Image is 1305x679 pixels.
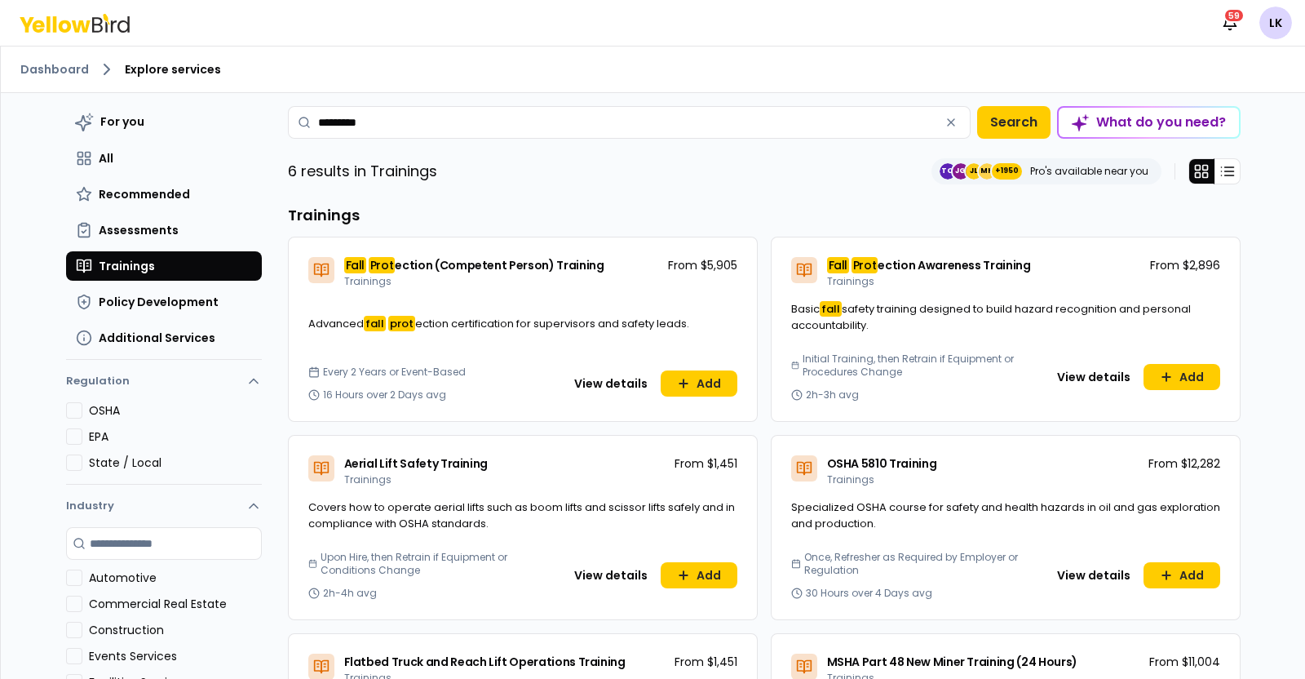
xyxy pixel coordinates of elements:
nav: breadcrumb [20,60,1285,79]
p: From $11,004 [1149,654,1220,670]
button: Add [661,562,737,588]
span: 16 Hours over 2 Days avg [323,388,446,402]
span: Trainings [827,473,874,486]
button: Additional Services [66,323,262,353]
button: View details [1047,364,1140,390]
mark: Fall [344,257,367,273]
p: 6 results in Trainings [288,160,437,183]
span: Explore services [125,61,221,78]
span: ection Awareness Training [878,257,1030,273]
p: From $2,896 [1150,257,1220,273]
span: 2h-3h avg [806,388,859,402]
label: OSHA [89,402,262,419]
button: Regulation [66,366,262,402]
span: Initial Training, then Retrain if Equipment or Procedures Change [803,353,1040,379]
p: From $12,282 [1148,455,1220,472]
button: Industry [66,485,262,527]
mark: fall [820,301,842,317]
h3: Trainings [288,204,1241,227]
div: Regulation [66,402,262,484]
button: Trainings [66,251,262,281]
p: From $1,451 [675,455,737,472]
mark: Fall [827,257,850,273]
label: Events Services [89,648,262,664]
label: EPA [89,428,262,445]
span: Additional Services [99,330,215,346]
p: From $1,451 [675,654,737,670]
span: Basic [791,301,820,317]
span: safety training designed to build hazard recognition and personal accountability. [791,301,1191,333]
button: All [66,144,262,173]
span: Every 2 Years or Event-Based [323,366,466,379]
span: Covers how to operate aerial lifts such as boom lifts and scissor lifts safely and in compliance ... [308,499,735,531]
span: LK [1259,7,1292,39]
span: Aerial Lift Safety Training [344,455,489,472]
button: Assessments [66,215,262,245]
span: Once, Refresher as Required by Employer or Regulation [804,551,1041,577]
span: All [99,150,113,166]
span: Specialized OSHA course for safety and health hazards in oil and gas exploration and production. [791,499,1220,531]
span: TC [940,163,956,180]
span: +1950 [995,163,1019,180]
button: Search [977,106,1051,139]
label: Commercial Real Estate [89,596,262,612]
span: ection (Competent Person) Training [395,257,604,273]
button: 59 [1214,7,1246,39]
span: JG [953,163,969,180]
mark: prot [388,316,415,331]
span: MSHA Part 48 New Miner Training (24 Hours) [827,654,1077,670]
span: Policy Development [99,294,219,310]
label: Construction [89,622,262,638]
span: OSHA 5810 Training [827,455,937,472]
span: Assessments [99,222,179,238]
div: 59 [1223,8,1245,23]
button: Add [1144,562,1220,588]
mark: Prot [369,257,396,273]
button: View details [1047,562,1140,588]
div: What do you need? [1059,108,1239,137]
mark: fall [364,316,386,331]
a: Dashboard [20,61,89,78]
span: 2h-4h avg [323,587,377,600]
span: Recommended [99,186,190,202]
span: MH [979,163,995,180]
span: Trainings [344,473,391,486]
button: View details [564,562,657,588]
button: For you [66,106,262,137]
span: ection certification for supervisors and safety leads. [415,316,689,331]
p: Pro's available near you [1030,165,1148,178]
button: Policy Development [66,287,262,317]
span: Trainings [344,274,391,288]
button: Add [661,371,737,397]
span: Advanced [308,316,364,331]
label: Automotive [89,570,262,586]
button: Recommended [66,180,262,209]
span: 30 Hours over 4 Days avg [806,587,932,600]
span: Upon Hire, then Retrain if Equipment or Conditions Change [321,551,558,577]
span: Trainings [99,258,155,274]
p: From $5,905 [668,257,737,273]
mark: Prot [852,257,878,273]
button: Add [1144,364,1220,390]
button: What do you need? [1057,106,1241,139]
span: Trainings [827,274,874,288]
span: JL [966,163,982,180]
button: View details [564,371,657,397]
span: For you [100,113,144,130]
label: State / Local [89,455,262,471]
span: Flatbed Truck and Reach Lift Operations Training [344,654,626,670]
